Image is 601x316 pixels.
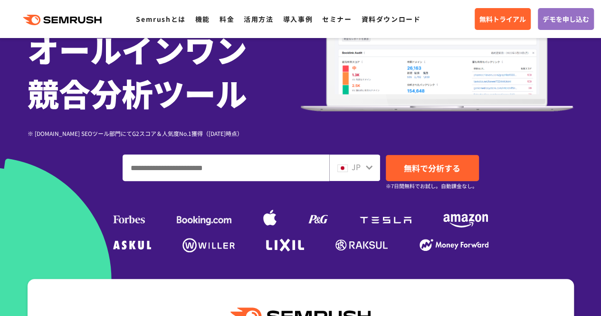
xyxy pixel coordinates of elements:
[543,14,589,24] span: デモを申し込む
[219,14,234,24] a: 料金
[404,162,460,174] span: 無料で分析する
[386,182,477,191] small: ※7日間無料でお試し。自動課金なし。
[322,14,352,24] a: セミナー
[195,14,210,24] a: 機能
[386,155,479,181] a: 無料で分析する
[475,8,531,30] a: 無料トライアル
[283,14,313,24] a: 導入事例
[28,27,301,115] h1: オールインワン 競合分析ツール
[361,14,420,24] a: 資料ダウンロード
[28,129,301,138] div: ※ [DOMAIN_NAME] SEOツール部門にてG2スコア＆人気度No.1獲得（[DATE]時点）
[352,161,361,172] span: JP
[538,8,594,30] a: デモを申し込む
[123,155,329,181] input: ドメイン、キーワードまたはURLを入力してください
[136,14,185,24] a: Semrushとは
[244,14,273,24] a: 活用方法
[479,14,526,24] span: 無料トライアル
